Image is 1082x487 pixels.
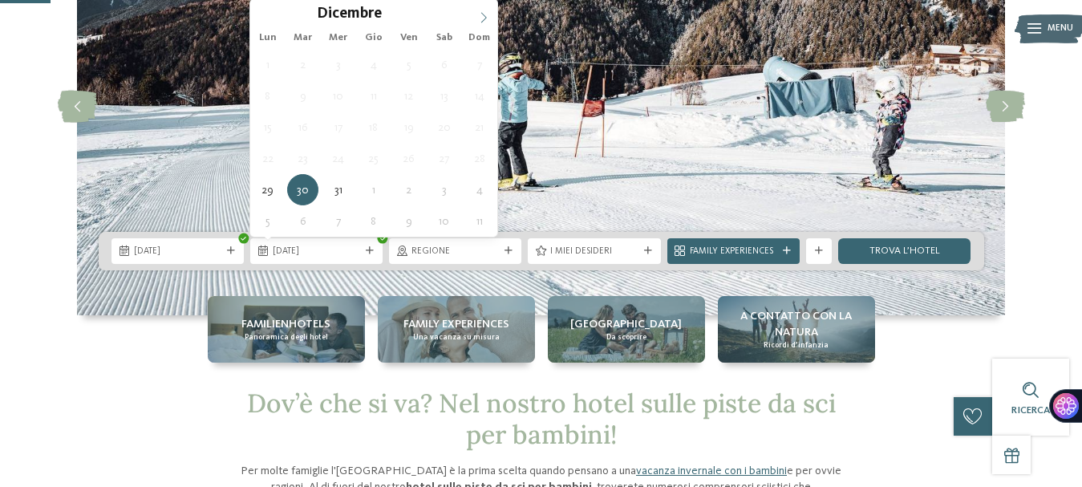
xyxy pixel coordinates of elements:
span: Dicembre [317,7,382,22]
span: Dicembre 16, 2025 [287,112,318,143]
span: Gennaio 8, 2026 [358,205,389,237]
span: Dicembre 4, 2025 [358,49,389,80]
a: Hotel sulle piste da sci per bambini: divertimento senza confini Familienhotels Panoramica degli ... [208,296,365,363]
span: Gennaio 4, 2026 [464,174,495,205]
span: Dicembre 6, 2025 [428,49,460,80]
span: Panoramica degli hotel [245,332,328,343]
span: [GEOGRAPHIC_DATA] [570,316,682,332]
span: Da scoprire [606,332,646,343]
span: Gennaio 5, 2026 [252,205,283,237]
span: Dicembre 25, 2025 [358,143,389,174]
span: Dicembre 11, 2025 [358,80,389,112]
span: I miei desideri [550,246,638,258]
span: Dicembre 31, 2025 [322,174,354,205]
span: Dicembre 12, 2025 [393,80,424,112]
span: Dicembre 26, 2025 [393,143,424,174]
span: Dicembre 21, 2025 [464,112,495,143]
span: Dicembre 18, 2025 [358,112,389,143]
span: Mer [321,33,356,43]
span: Dicembre 22, 2025 [252,143,283,174]
span: Dicembre 27, 2025 [428,143,460,174]
span: Dicembre 2, 2025 [287,49,318,80]
span: Dicembre 14, 2025 [464,80,495,112]
span: [DATE] [273,246,360,258]
span: Dom [462,33,497,43]
span: Ven [391,33,427,43]
span: Ricerca [1011,405,1050,416]
span: Dicembre 17, 2025 [322,112,354,143]
span: Dicembre 30, 2025 [287,174,318,205]
a: trova l’hotel [838,238,971,264]
span: Dicembre 9, 2025 [287,80,318,112]
span: Family Experiences [690,246,777,258]
span: Dov’è che si va? Nel nostro hotel sulle piste da sci per bambini! [247,387,836,450]
span: Gennaio 2, 2026 [393,174,424,205]
span: Dicembre 23, 2025 [287,143,318,174]
span: Ricordi d’infanzia [764,340,829,351]
span: Dicembre 8, 2025 [252,80,283,112]
span: Gio [356,33,391,43]
span: Dicembre 5, 2025 [393,49,424,80]
input: Year [382,5,435,22]
span: Gennaio 7, 2026 [322,205,354,237]
span: Regione [411,246,499,258]
span: Lun [250,33,286,43]
span: Familienhotels [241,316,330,332]
span: Dicembre 13, 2025 [428,80,460,112]
span: Dicembre 15, 2025 [252,112,283,143]
span: Gennaio 1, 2026 [358,174,389,205]
span: Gennaio 10, 2026 [428,205,460,237]
span: Dicembre 28, 2025 [464,143,495,174]
span: Dicembre 7, 2025 [464,49,495,80]
span: Una vacanza su misura [413,332,500,343]
span: Dicembre 3, 2025 [322,49,354,80]
span: Dicembre 20, 2025 [428,112,460,143]
a: Hotel sulle piste da sci per bambini: divertimento senza confini Family experiences Una vacanza s... [378,296,535,363]
span: Gennaio 11, 2026 [464,205,495,237]
a: vacanza invernale con i bambini [636,465,787,477]
span: Gennaio 3, 2026 [428,174,460,205]
span: Dicembre 1, 2025 [252,49,283,80]
a: Hotel sulle piste da sci per bambini: divertimento senza confini [GEOGRAPHIC_DATA] Da scoprire [548,296,705,363]
span: Gennaio 6, 2026 [287,205,318,237]
span: Family experiences [403,316,509,332]
span: Dicembre 29, 2025 [252,174,283,205]
a: Hotel sulle piste da sci per bambini: divertimento senza confini A contatto con la natura Ricordi... [718,296,875,363]
span: Dicembre 10, 2025 [322,80,354,112]
span: A contatto con la natura [724,308,869,340]
span: Mar [286,33,321,43]
span: Gennaio 9, 2026 [393,205,424,237]
span: [DATE] [134,246,221,258]
span: Dicembre 19, 2025 [393,112,424,143]
span: Sab [427,33,462,43]
span: Dicembre 24, 2025 [322,143,354,174]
